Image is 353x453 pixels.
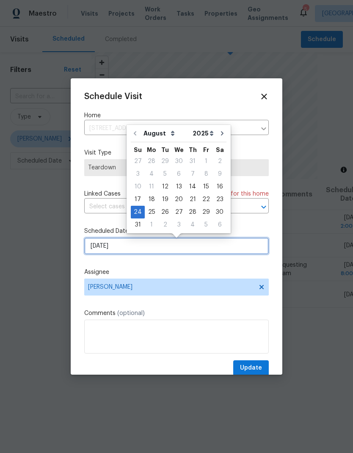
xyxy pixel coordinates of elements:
[84,111,269,120] label: Home
[158,218,172,231] div: Tue Sep 02 2025
[189,147,197,153] abbr: Thursday
[199,155,213,167] div: 1
[199,168,213,180] div: Fri Aug 08 2025
[213,193,226,205] div: 23
[172,168,186,180] div: Wed Aug 06 2025
[186,193,199,206] div: Thu Aug 21 2025
[213,206,226,218] div: Sat Aug 30 2025
[186,180,199,193] div: Thu Aug 14 2025
[186,168,199,180] div: Thu Aug 07 2025
[131,193,145,206] div: Sun Aug 17 2025
[134,147,142,153] abbr: Sunday
[186,193,199,205] div: 21
[199,193,213,206] div: Fri Aug 22 2025
[158,155,172,168] div: Tue Jul 29 2025
[203,147,209,153] abbr: Friday
[88,163,265,172] span: Teardown
[213,206,226,218] div: 30
[84,200,245,213] input: Select cases
[172,206,186,218] div: Wed Aug 27 2025
[190,127,216,140] select: Year
[158,206,172,218] div: 26
[186,219,199,231] div: 4
[186,181,199,193] div: 14
[158,193,172,205] div: 19
[145,155,158,168] div: Mon Jul 28 2025
[172,155,186,168] div: Wed Jul 30 2025
[117,310,145,316] span: (optional)
[131,168,145,180] div: 3
[145,219,158,231] div: 1
[186,206,199,218] div: 28
[84,309,269,318] label: Comments
[199,218,213,231] div: Fri Sep 05 2025
[145,180,158,193] div: Mon Aug 11 2025
[172,193,186,205] div: 20
[158,206,172,218] div: Tue Aug 26 2025
[233,360,269,376] button: Update
[84,122,256,135] input: Enter in an address
[131,219,145,231] div: 31
[199,206,213,218] div: 29
[145,193,158,206] div: Mon Aug 18 2025
[145,218,158,231] div: Mon Sep 01 2025
[131,218,145,231] div: Sun Aug 31 2025
[145,155,158,167] div: 28
[258,201,270,213] button: Open
[174,147,184,153] abbr: Wednesday
[158,180,172,193] div: Tue Aug 12 2025
[199,180,213,193] div: Fri Aug 15 2025
[131,155,145,167] div: 27
[131,206,145,218] div: Sun Aug 24 2025
[129,125,141,142] button: Go to previous month
[216,147,224,153] abbr: Saturday
[84,92,142,101] span: Schedule Visit
[88,284,254,290] span: [PERSON_NAME]
[158,168,172,180] div: 5
[145,168,158,180] div: Mon Aug 04 2025
[199,181,213,193] div: 15
[216,125,229,142] button: Go to next month
[84,227,269,235] label: Scheduled Date
[84,238,269,254] input: M/D/YYYY
[213,180,226,193] div: Sat Aug 16 2025
[199,155,213,168] div: Fri Aug 01 2025
[213,193,226,206] div: Sat Aug 23 2025
[131,180,145,193] div: Sun Aug 10 2025
[131,168,145,180] div: Sun Aug 03 2025
[213,168,226,180] div: Sat Aug 09 2025
[213,155,226,167] div: 2
[213,168,226,180] div: 9
[240,363,262,373] span: Update
[158,168,172,180] div: Tue Aug 05 2025
[186,206,199,218] div: Thu Aug 28 2025
[199,206,213,218] div: Fri Aug 29 2025
[199,168,213,180] div: 8
[213,219,226,231] div: 6
[172,168,186,180] div: 6
[158,155,172,167] div: 29
[147,147,156,153] abbr: Monday
[172,206,186,218] div: 27
[145,168,158,180] div: 4
[259,92,269,101] span: Close
[141,127,190,140] select: Month
[131,206,145,218] div: 24
[172,180,186,193] div: Wed Aug 13 2025
[186,168,199,180] div: 7
[131,155,145,168] div: Sun Jul 27 2025
[172,181,186,193] div: 13
[213,155,226,168] div: Sat Aug 02 2025
[186,155,199,167] div: 31
[199,193,213,205] div: 22
[84,190,121,198] span: Linked Cases
[213,218,226,231] div: Sat Sep 06 2025
[172,193,186,206] div: Wed Aug 20 2025
[145,206,158,218] div: 25
[186,218,199,231] div: Thu Sep 04 2025
[145,193,158,205] div: 18
[199,219,213,231] div: 5
[172,155,186,167] div: 30
[131,181,145,193] div: 10
[186,155,199,168] div: Thu Jul 31 2025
